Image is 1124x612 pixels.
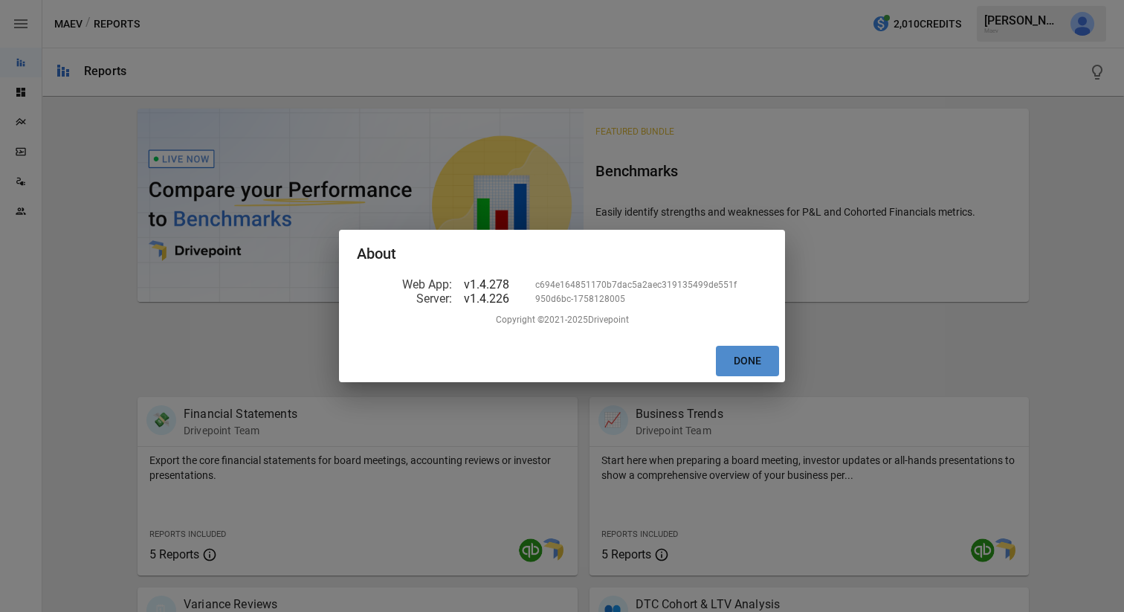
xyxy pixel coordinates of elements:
[535,280,737,290] div: c694e164851170b7dac5a2aec319135499de551f
[357,306,767,325] div: Copyright ©2021- 2025 Drivepoint
[357,291,452,306] div: Server :
[464,291,523,306] div: v1.4.226
[357,277,452,291] div: Web App :
[464,277,523,291] div: v1.4.278
[535,294,625,304] div: 950d6bc-1758128005
[339,230,785,277] h2: About
[716,346,779,376] button: Done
